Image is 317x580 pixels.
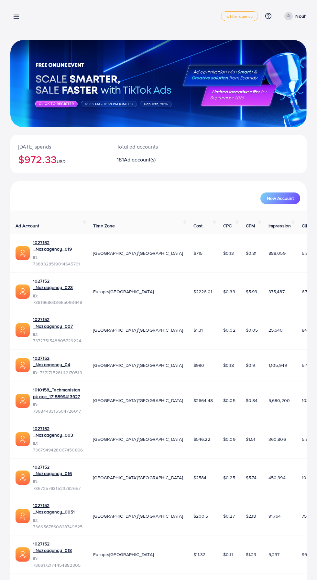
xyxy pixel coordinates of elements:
span: 450,394 [268,474,286,481]
span: 5,680,200 [268,397,290,404]
span: $990 [193,362,204,368]
span: $0.25 [223,474,235,481]
span: $0.02 [223,327,235,333]
span: white_agency [226,14,253,18]
a: 1027152 _Nazaagency_007 [33,316,83,329]
span: [GEOGRAPHIC_DATA]/[GEOGRAPHIC_DATA] [93,474,183,481]
span: 84 [302,327,307,333]
span: $1.23 [246,551,257,558]
span: 10,416 [302,474,314,481]
span: [GEOGRAPHIC_DATA]/[GEOGRAPHIC_DATA] [93,362,183,368]
span: Impression [268,223,291,229]
h2: 181 [117,157,175,163]
img: ic-ads-acc.e4c84228.svg [16,547,30,562]
span: 750 [302,513,310,519]
span: $0.33 [223,288,235,295]
a: 1027152 _Nazaagency_016 [33,464,83,477]
span: Clicks [302,223,314,229]
a: 1027152 _Nazaagency_04 [33,355,83,368]
span: 360,806 [268,436,286,442]
span: ID: 7368443315504726017 [33,401,83,415]
span: Ad account(s) [124,156,156,163]
span: CPM [246,223,255,229]
span: Europe/[GEOGRAPHIC_DATA] [93,288,154,295]
span: $0.09 [223,436,235,442]
span: $0.81 [246,250,257,256]
span: $200.5 [193,513,208,519]
span: $715 [193,250,203,256]
span: $0.84 [246,397,258,404]
img: ic-ads-acc.e4c84228.svg [16,394,30,408]
span: 91,764 [268,513,281,519]
img: ic-ads-acc.e4c84228.svg [16,285,30,299]
img: ic-ads-acc.e4c84228.svg [16,323,30,337]
span: $0.9 [246,362,255,368]
img: ic-ads-acc.e4c84228.svg [16,432,30,446]
p: [DATE] spends [18,143,101,150]
span: $1.31 [193,327,203,333]
span: ID: 7372751548805726224 [33,331,83,344]
a: 1027152 _Nazaagency_023 [33,278,83,291]
span: ID: 7367949428067450896 [33,440,83,453]
a: 1027152 _Nazaagency_019 [33,239,83,253]
span: [GEOGRAPHIC_DATA]/[GEOGRAPHIC_DATA] [93,250,183,256]
span: 5,827 [302,436,313,442]
span: Europe/[GEOGRAPHIC_DATA] [93,551,154,558]
span: $2.18 [246,513,256,519]
span: 1,105,949 [268,362,287,368]
a: 1027152 _Nazaagency_003 [33,425,83,439]
p: Nouh [295,12,307,20]
span: $0.18 [223,362,234,368]
button: New Account [260,192,300,204]
span: $0.05 [246,327,258,333]
img: ic-ads-acc.e4c84228.svg [16,358,30,372]
h2: $972.33 [18,153,101,165]
span: Time Zone [93,223,115,229]
span: $0.05 [223,397,235,404]
a: 1027152 _Nazaagency_0051 [33,502,83,515]
span: 375,487 [268,288,285,295]
span: $2664.48 [193,397,213,404]
span: $1.51 [246,436,256,442]
span: ID: 7366567860828749825 [33,517,83,530]
span: $0.11 [223,551,233,558]
span: 888,059 [268,250,286,256]
span: 25,640 [268,327,283,333]
span: $546.22 [193,436,210,442]
span: New Account [267,196,294,201]
span: [GEOGRAPHIC_DATA]/[GEOGRAPHIC_DATA] [93,327,183,333]
span: USD [57,158,66,165]
a: Nouh [282,12,307,20]
span: $2226.01 [193,288,212,295]
span: ID: 7388328519014645761 [33,254,83,267]
img: ic-ads-acc.e4c84228.svg [16,246,30,260]
span: 5,490 [302,362,314,368]
span: ID: 7366172174454882305 [33,555,83,569]
span: CPC [223,223,232,229]
img: ic-ads-acc.e4c84228.svg [16,509,30,523]
span: ID: 7367257631523782657 [33,478,83,492]
p: Total ad accounts [117,143,175,150]
span: $0.27 [223,513,235,519]
span: $2584 [193,474,207,481]
span: Cost [193,223,203,229]
span: 103,915 [302,397,317,404]
span: ID: 7371715281112170513 [33,369,83,376]
span: $5.93 [246,288,257,295]
a: white_agency [221,11,258,21]
a: 1010158_Techmanistan pk acc_1715599413927 [33,387,83,400]
span: [GEOGRAPHIC_DATA]/[GEOGRAPHIC_DATA] [93,397,183,404]
span: $5.74 [246,474,257,481]
span: 9,237 [268,551,280,558]
span: 5,313 [302,250,312,256]
span: $0.13 [223,250,234,256]
img: ic-ads-acc.e4c84228.svg [16,471,30,485]
span: 99 [302,551,307,558]
span: 6,718 [302,288,312,295]
span: $11.32 [193,551,206,558]
span: ID: 7381668633665093648 [33,293,83,306]
span: [GEOGRAPHIC_DATA]/[GEOGRAPHIC_DATA] [93,436,183,442]
a: 1027152 _Nazaagency_018 [33,541,83,554]
span: [GEOGRAPHIC_DATA]/[GEOGRAPHIC_DATA] [93,513,183,519]
span: Ad Account [16,223,39,229]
